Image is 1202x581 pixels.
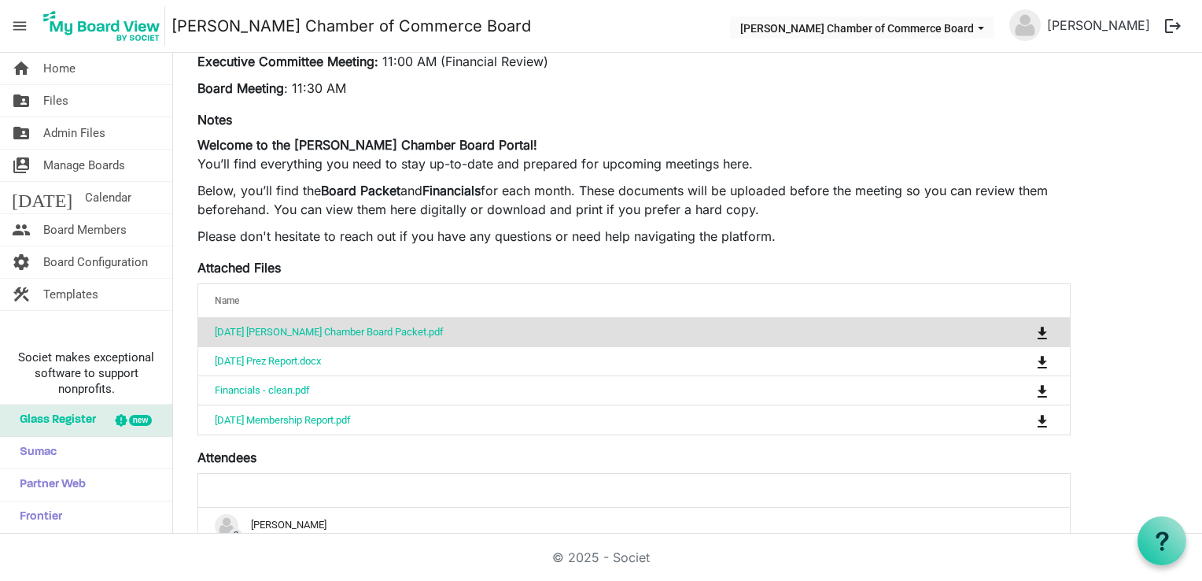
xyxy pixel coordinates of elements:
p: 11:00 AM (Financial Review) [197,52,1071,71]
a: © 2025 - Societ [552,550,650,565]
span: for each month [481,183,571,198]
span: Templates [43,279,98,310]
strong: Executive Committee Meeting: [197,54,378,69]
td: August 2025 Membership Report.pdf is template cell column header Name [198,405,972,434]
td: ?Aaron Bucy is template cell column header [198,508,1070,544]
button: Download [1031,321,1053,343]
p: Please don't hesitate to reach out if you have any questions or need help navigating the platform. [197,227,1071,246]
strong: Board Meeting [197,80,284,96]
span: settings [12,246,31,278]
span: folder_shared [12,85,31,117]
strong: Board Packet [321,183,400,198]
a: [DATE] [PERSON_NAME] Chamber Board Packet.pdf [215,326,444,338]
label: Notes [197,110,232,129]
span: Below, you’ll find the [197,183,321,198]
label: Attendees [197,448,256,467]
strong: Financials [422,183,481,198]
button: Download [1031,379,1053,402]
button: Sherman Chamber of Commerce Board dropdownbutton [730,17,994,39]
div: new [129,415,152,426]
td: is Command column column header [972,346,1070,376]
span: construction [12,279,31,310]
td: August 25th 2025 Sherman Chamber Board Packet.pdf is template cell column header Name [198,318,972,346]
span: ? [229,528,242,542]
a: [DATE] Membership Report.pdf [215,414,351,426]
button: Download [1031,409,1053,431]
td: is Command column column header [972,318,1070,346]
td: is Command column column header [972,405,1070,434]
a: [PERSON_NAME] Chamber of Commerce Board [171,10,531,42]
span: menu [5,11,35,41]
a: [PERSON_NAME] [1041,9,1156,41]
img: My Board View Logo [39,6,165,46]
span: Files [43,85,68,117]
td: 8.24.25 Prez Report.docx is template cell column header Name [198,346,972,376]
a: [DATE] Prez Report.docx [215,355,321,367]
span: Board Members [43,214,127,246]
span: Home [43,53,76,84]
td: is Command column column header [972,376,1070,405]
span: folder_shared [12,117,31,149]
a: My Board View Logo [39,6,171,46]
span: Admin Files [43,117,105,149]
img: no-profile-picture.svg [215,514,238,538]
span: [DATE] [12,182,72,213]
button: logout [1156,9,1189,43]
span: Calendar [85,182,131,213]
div: [PERSON_NAME] [215,514,1053,538]
span: Board Configuration [43,246,148,278]
span: Partner Web [12,469,86,501]
span: home [12,53,31,84]
p: : 11:30 AM [197,79,1071,98]
span: people [12,214,31,246]
button: Download [1031,350,1053,372]
span: and [400,183,422,198]
span: Name [215,295,239,306]
label: Attached Files [197,258,281,277]
span: switch_account [12,150,31,181]
span: Societ makes exceptional software to support nonprofits. [7,350,165,397]
span: Glass Register [12,405,96,436]
strong: Welcome to the [PERSON_NAME] Chamber Board Portal! [197,137,537,153]
img: no-profile-picture.svg [1009,9,1041,41]
span: Manage Boards [43,150,125,181]
span: Sumac [12,437,57,468]
p: You’ll find everything you need to stay up-to-date and prepared for upcoming meetings here. [197,135,1071,173]
p: . These documents will be uploaded before the meeting so you can review them beforehand. You can ... [197,181,1071,219]
a: Financials - clean.pdf [215,384,310,396]
td: Financials - clean.pdf is template cell column header Name [198,376,972,405]
span: Frontier [12,501,62,533]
